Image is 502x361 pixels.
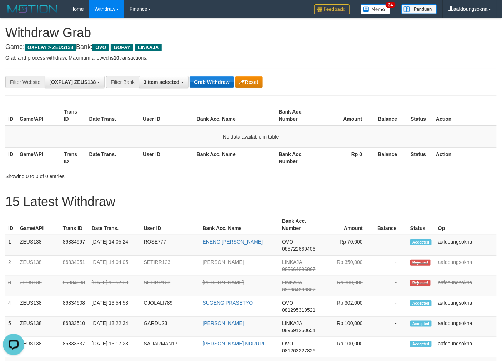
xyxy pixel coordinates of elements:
td: 3 [5,276,17,296]
td: Rp 350,000 [322,256,373,276]
img: Feedback.jpg [314,4,350,14]
span: Accepted [410,300,432,306]
span: Rejected [410,280,430,286]
span: 3 item selected [144,79,179,85]
td: 86833510 [60,317,89,337]
span: OVO [92,44,109,51]
td: ZEUS138 [17,256,60,276]
h1: 15 Latest Withdraw [5,195,497,209]
td: 86833337 [60,337,89,357]
h4: Game: Bank: [5,44,497,51]
td: ZEUS138 [17,235,60,256]
th: Status [407,215,435,235]
span: Copy 081263227826 to clipboard [282,348,315,354]
img: panduan.png [401,4,437,14]
a: [PERSON_NAME] [203,280,244,285]
div: Showing 0 to 0 of 0 entries [5,170,204,180]
td: 86834683 [60,276,89,296]
span: OVO [282,239,293,245]
span: LINKAJA [282,320,302,326]
td: - [373,296,407,317]
th: Bank Acc. Number [276,147,320,168]
th: Op [435,215,497,235]
span: Copy 085664296867 to clipboard [282,287,315,292]
th: Game/API [17,147,61,168]
td: OJOLALI789 [141,296,200,317]
span: Accepted [410,321,432,327]
button: Grab Withdraw [190,76,234,88]
a: ENENG [PERSON_NAME] [203,239,263,245]
th: Trans ID [61,147,86,168]
th: User ID [141,215,200,235]
span: Copy 085664296867 to clipboard [282,266,315,272]
td: 86834608 [60,296,89,317]
td: aafdoungsokna [435,256,497,276]
td: aafdoungsokna [435,235,497,256]
span: LINKAJA [282,259,302,265]
td: 86834997 [60,235,89,256]
th: User ID [140,105,194,126]
td: - [373,256,407,276]
td: Rp 70,000 [322,235,373,256]
th: Amount [322,215,373,235]
td: ZEUS138 [17,296,60,317]
span: Copy 081295319521 to clipboard [282,307,315,313]
div: Filter Bank [106,76,139,88]
button: [OXPLAY] ZEUS138 [45,76,105,88]
span: Rejected [410,260,430,266]
th: Balance [373,105,408,126]
td: ROSE777 [141,235,200,256]
td: [DATE] 13:22:34 [89,317,141,337]
td: - [373,317,407,337]
td: Rp 300,000 [322,276,373,296]
td: [DATE] 14:05:24 [89,235,141,256]
span: GOPAY [111,44,133,51]
img: Button%20Memo.svg [361,4,391,14]
td: - [373,276,407,296]
button: 3 item selected [139,76,188,88]
td: [DATE] 13:17:23 [89,337,141,357]
a: SUGENG PRASETYO [203,300,253,306]
th: Trans ID [60,215,89,235]
th: Amount [320,105,373,126]
div: Filter Website [5,76,45,88]
td: SETIRR123 [141,276,200,296]
th: Balance [373,215,407,235]
th: ID [5,105,17,126]
strong: 10 [114,55,119,61]
th: Game/API [17,215,60,235]
td: ZEUS138 [17,276,60,296]
th: Bank Acc. Number [279,215,322,235]
th: Bank Acc. Number [276,105,320,126]
td: Rp 302,000 [322,296,373,317]
p: Grab and process withdraw. Maximum allowed is transactions. [5,54,497,61]
span: OVO [282,341,293,346]
th: Bank Acc. Name [194,147,276,168]
td: 1 [5,235,17,256]
td: 5 [5,317,17,337]
a: [PERSON_NAME] [203,320,244,326]
span: Copy 089691250654 to clipboard [282,327,315,333]
td: aafdoungsokna [435,296,497,317]
td: GARDU23 [141,317,200,337]
span: Accepted [410,239,432,245]
th: ID [5,147,17,168]
th: Date Trans. [86,147,140,168]
th: Bank Acc. Name [200,215,280,235]
th: ID [5,215,17,235]
td: No data available in table [5,126,497,148]
a: [PERSON_NAME] NDRURU [203,341,267,346]
span: [OXPLAY] ZEUS138 [49,79,96,85]
button: Reset [235,76,263,88]
td: aafdoungsokna [435,276,497,296]
td: aafdoungsokna [435,317,497,337]
td: [DATE] 14:04:05 [89,256,141,276]
td: 4 [5,296,17,317]
span: OVO [282,300,293,306]
th: Status [408,105,433,126]
td: aafdoungsokna [435,337,497,357]
td: 86834951 [60,256,89,276]
th: Trans ID [61,105,86,126]
span: Accepted [410,341,432,347]
h1: Withdraw Grab [5,26,497,40]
